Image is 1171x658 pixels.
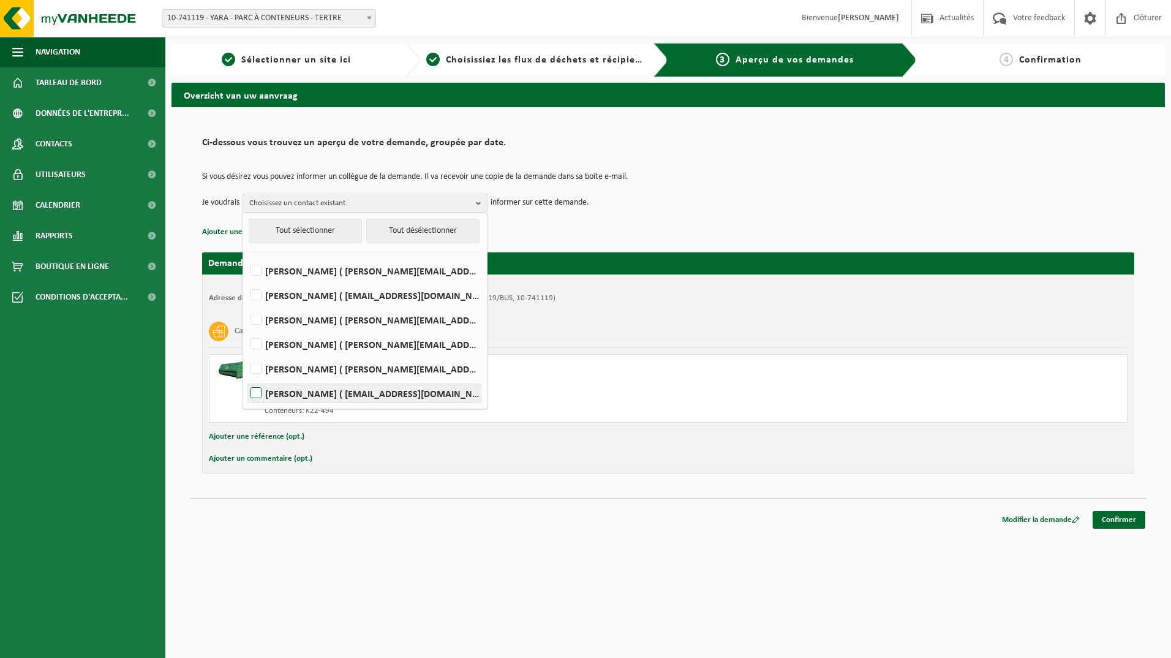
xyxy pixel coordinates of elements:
[366,219,480,243] button: Tout désélectionner
[265,380,717,390] div: Enlever et placer conteneur vide
[202,194,239,212] p: Je voudrais
[171,83,1165,107] h2: Overzicht van uw aanvraag
[446,55,650,65] span: Choisissiez les flux de déchets et récipients
[426,53,440,66] span: 2
[249,219,362,243] button: Tout sélectionner
[178,53,396,67] a: 1Sélectionner un site ici
[265,396,717,406] div: Nombre: 1
[36,221,73,251] span: Rapports
[36,67,102,98] span: Tableau de bord
[36,282,128,312] span: Conditions d'accepta...
[208,259,301,268] strong: Demande pour [DATE]
[1019,55,1082,65] span: Confirmation
[265,406,717,416] div: Conteneurs: K22-494
[248,262,481,280] label: [PERSON_NAME] ( [PERSON_NAME][EMAIL_ADDRESS][DOMAIN_NAME] )
[248,384,481,403] label: [PERSON_NAME] ( [EMAIL_ADDRESS][DOMAIN_NAME] )
[36,98,129,129] span: Données de l'entrepr...
[426,53,644,67] a: 2Choisissiez les flux de déchets et récipients
[209,451,312,467] button: Ajouter un commentaire (opt.)
[36,190,80,221] span: Calendrier
[248,335,481,354] label: [PERSON_NAME] ( [PERSON_NAME][EMAIL_ADDRESS][PERSON_NAME][DOMAIN_NAME] )
[209,294,286,302] strong: Adresse de placement:
[248,360,481,378] label: [PERSON_NAME] ( [PERSON_NAME][EMAIL_ADDRESS][DOMAIN_NAME] )
[249,194,471,213] span: Choisissez un contact existant
[248,286,481,304] label: [PERSON_NAME] ( [EMAIL_ADDRESS][DOMAIN_NAME] )
[162,9,376,28] span: 10-741119 - YARA - PARC À CONTENEURS - TERTRE
[162,10,375,27] span: 10-741119 - YARA - PARC À CONTENEURS - TERTRE
[36,159,86,190] span: Utilisateurs
[241,55,351,65] span: Sélectionner un site ici
[248,311,481,329] label: [PERSON_NAME] ( [PERSON_NAME][EMAIL_ADDRESS][DOMAIN_NAME] )
[36,251,109,282] span: Boutique en ligne
[202,138,1134,154] h2: Ci-dessous vous trouvez un aperçu de votre demande, groupée par date.
[716,53,729,66] span: 3
[202,224,298,240] button: Ajouter une référence (opt.)
[36,129,72,159] span: Contacts
[216,361,252,379] img: HK-XK-22-GN-00.png
[736,55,854,65] span: Aperçu de vos demandes
[491,194,589,212] p: informer sur cette demande.
[202,173,1134,181] p: Si vous désirez vous pouvez informer un collègue de la demande. Il va recevoir une copie de la de...
[36,37,80,67] span: Navigation
[235,322,389,341] h3: Carton et papier, non-conditionné (industriel)
[838,13,899,23] strong: [PERSON_NAME]
[243,194,488,212] button: Choisissez un contact existant
[1093,511,1145,529] a: Confirmer
[1000,53,1013,66] span: 4
[209,429,304,445] button: Ajouter une référence (opt.)
[993,511,1089,529] a: Modifier la demande
[222,53,235,66] span: 1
